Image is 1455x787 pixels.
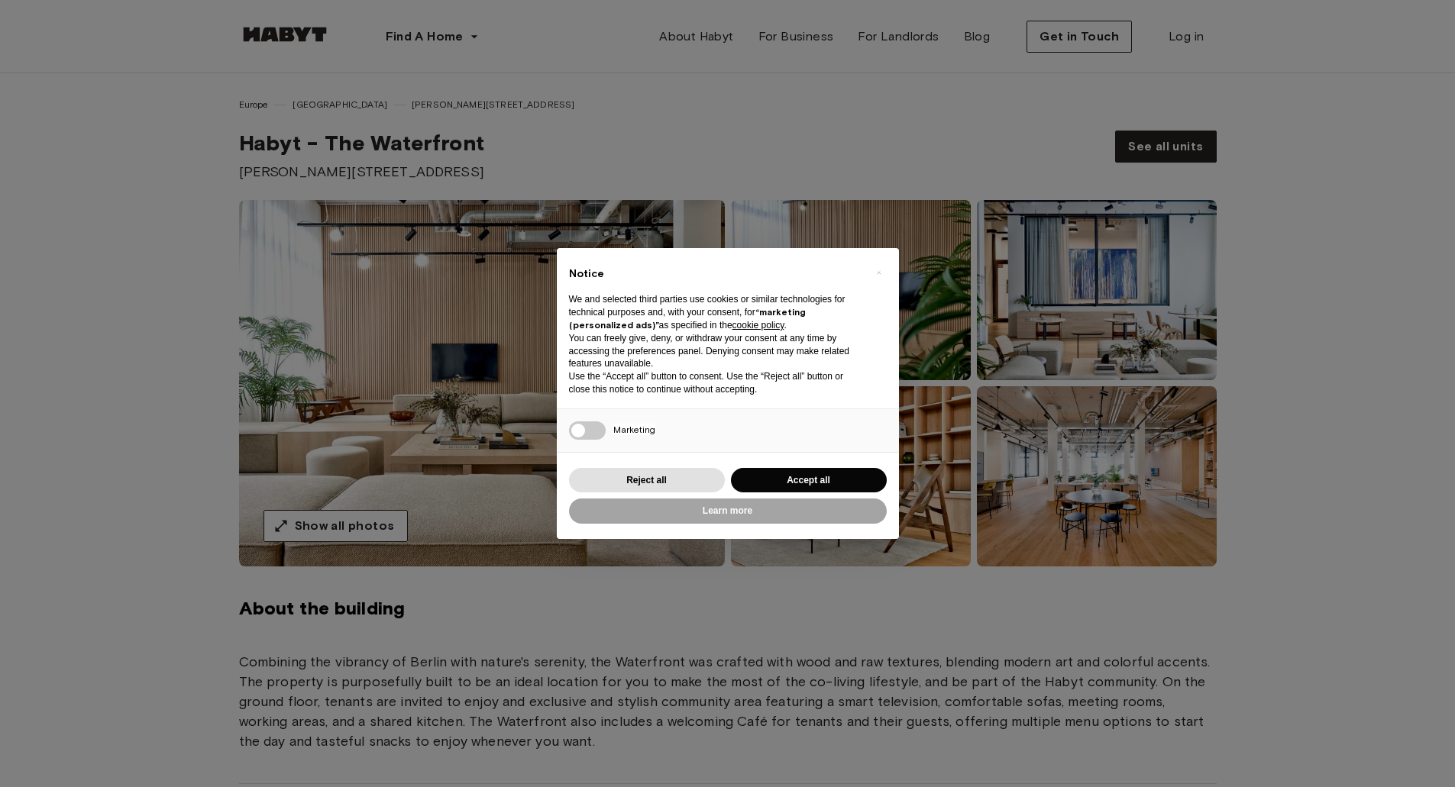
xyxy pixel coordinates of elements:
button: Reject all [569,468,725,493]
span: Marketing [613,424,655,435]
button: Accept all [731,468,887,493]
a: cookie policy [732,320,784,331]
h2: Notice [569,266,862,282]
span: × [876,263,881,282]
strong: “marketing (personalized ads)” [569,306,806,331]
button: Learn more [569,498,887,524]
button: Close this notice [867,260,891,285]
p: You can freely give, deny, or withdraw your consent at any time by accessing the preferences pane... [569,332,862,370]
p: Use the “Accept all” button to consent. Use the “Reject all” button or close this notice to conti... [569,370,862,396]
p: We and selected third parties use cookies or similar technologies for technical purposes and, wit... [569,293,862,331]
